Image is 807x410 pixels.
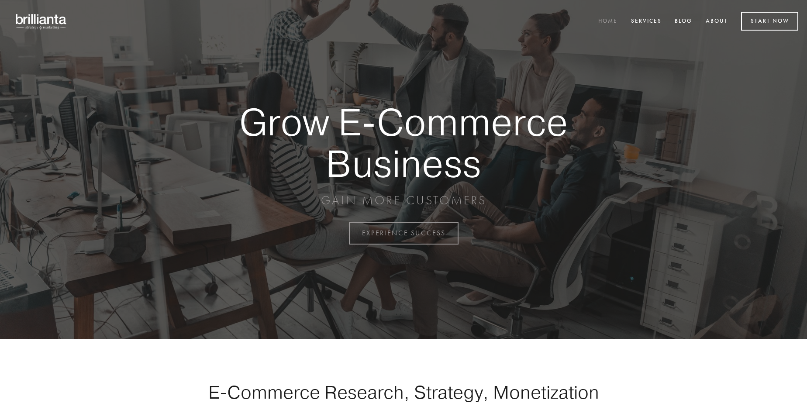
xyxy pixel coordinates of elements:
strong: Grow E-Commerce Business [209,101,598,184]
h1: E-Commerce Research, Strategy, Monetization [181,381,626,403]
a: Blog [669,14,698,29]
a: Services [625,14,667,29]
a: About [700,14,734,29]
a: EXPERIENCE SUCCESS [349,222,459,245]
img: brillianta - research, strategy, marketing [9,9,74,34]
p: GAIN MORE CUSTOMERS [209,193,598,208]
a: Start Now [741,12,798,31]
a: Home [593,14,623,29]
